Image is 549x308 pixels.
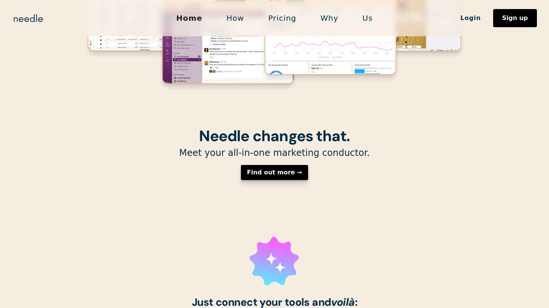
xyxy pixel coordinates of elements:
div: Sign up [502,15,528,21]
a: Us [350,10,385,26]
a: Why [308,10,350,26]
p: Meet your all-in-one marketing conductor. [82,147,467,159]
div: Find out more → [247,169,302,176]
strong: Needle changes that. [199,126,350,146]
a: How [214,10,256,26]
a: Sign up [493,9,537,27]
a: Home [164,10,214,26]
a: Login [448,12,493,25]
a: Find out more → [241,165,308,180]
a: Pricing [256,10,308,26]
